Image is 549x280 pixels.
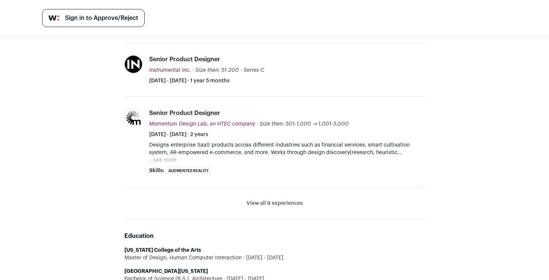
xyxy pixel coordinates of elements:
[149,141,425,156] p: Designs enterprise SaaS products across different industries such as financial services, smart cu...
[124,269,208,274] strong: [GEOGRAPHIC_DATA][US_STATE]
[149,121,255,127] span: Momentum Design Lab, an HTEC company
[242,254,283,262] span: [DATE] - [DATE]
[149,109,220,117] div: Senior Product Designer
[149,55,220,64] div: Senior Product Designer
[257,121,349,127] span: · Size then: 501-1,000 → 1,001-5,000
[124,254,425,262] div: Master of Design, Human Computer Interaction
[149,156,177,164] button: ...see more
[149,167,164,174] span: Skills:
[149,77,230,85] span: [DATE] - [DATE] · 1 year 5 months
[166,167,211,175] li: Augmented Reality
[243,68,264,73] span: Series C
[125,109,142,127] img: 2f720291257826f2f45804d8638104911da91e4bf0b313f35b7d26f3d15a0cb9.jpg
[124,232,425,241] h2: Education
[124,248,201,253] strong: [US_STATE] College of the Arts
[192,68,239,73] span: · Size then: 51-200
[42,9,145,27] a: Sign in to Approve/Reject
[240,67,242,74] span: ·
[149,68,191,73] span: Instrumental Inc.
[247,200,303,207] button: View all 8 experiences
[125,56,142,73] img: b1923c53ce1854f29abbf8f3adfe71ea61ed4a0d013767a3c574033407fcc0c2.jpg
[149,131,208,138] span: [DATE] - [DATE] · 2 years
[48,15,59,21] img: wellfound-symbol-flush-black-fb3c872781a75f747ccb3a119075da62bfe97bd399995f84a933054e44a575c4.png
[65,14,138,23] span: Sign in to Approve/Reject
